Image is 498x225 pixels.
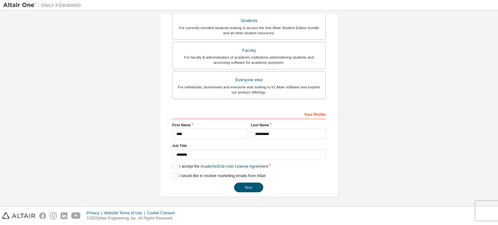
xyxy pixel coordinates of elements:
[176,46,322,55] div: Faculty
[71,212,81,219] img: youtube.svg
[61,212,67,219] img: linkedin.svg
[104,210,147,216] div: Website Terms of Use
[200,164,268,169] a: Academic End-User License Agreement
[2,212,35,219] img: altair_logo.svg
[3,2,84,8] img: Altair One
[39,212,46,219] img: facebook.svg
[50,212,57,219] img: instagram.svg
[176,16,322,25] div: Students
[147,210,178,216] div: Cookie Consent
[172,143,326,148] label: Job Title
[176,75,322,84] div: Everyone else
[251,122,326,128] label: Last Name
[172,164,268,169] label: I accept the
[172,109,326,119] div: Your Profile
[234,183,263,192] button: Next
[172,122,247,128] label: First Name
[172,173,266,179] label: I would like to receive marketing emails from Altair
[87,210,104,216] div: Privacy
[176,25,322,36] div: For currently enrolled students looking to access the free Altair Student Edition bundle and all ...
[176,55,322,65] div: For faculty & administrators of academic institutions administering students and accessing softwa...
[87,216,179,221] p: © 2025 Altair Engineering, Inc. All Rights Reserved.
[176,84,322,95] div: For individuals, businesses and everyone else looking to try Altair software and explore our prod...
